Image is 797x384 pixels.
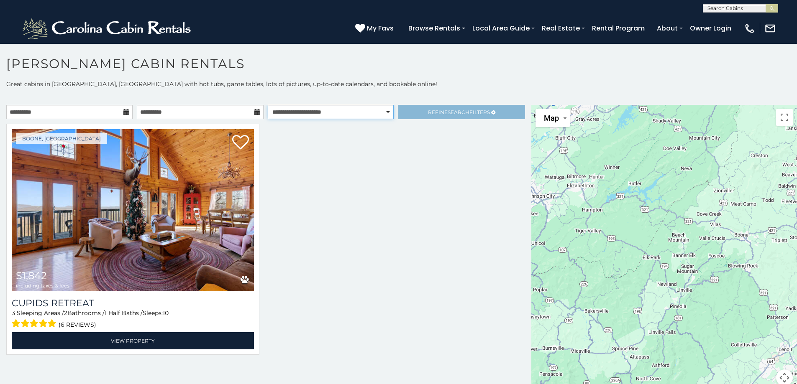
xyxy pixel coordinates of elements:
a: Add to favorites [232,134,249,152]
span: 3 [12,309,15,317]
img: mail-regular-white.png [764,23,776,34]
span: (6 reviews) [59,319,96,330]
a: My Favs [355,23,396,34]
span: including taxes & fees [16,283,69,288]
img: Cupids Retreat [12,129,254,291]
a: Owner Login [686,21,735,36]
a: Browse Rentals [404,21,464,36]
button: Change map style [536,109,570,127]
a: Real Estate [538,21,584,36]
a: Boone, [GEOGRAPHIC_DATA] [16,133,107,144]
a: About [653,21,682,36]
a: Rental Program [588,21,649,36]
a: Cupids Retreat [12,298,254,309]
span: 2 [64,309,67,317]
span: $1,842 [16,270,47,282]
button: Toggle fullscreen view [776,109,793,126]
a: Local Area Guide [468,21,534,36]
a: Cupids Retreat $1,842 including taxes & fees [12,129,254,291]
span: 10 [163,309,169,317]
div: Sleeping Areas / Bathrooms / Sleeps: [12,309,254,330]
span: 1 Half Baths / [105,309,143,317]
a: RefineSearchFilters [398,105,525,119]
a: View Property [12,332,254,349]
img: phone-regular-white.png [744,23,756,34]
span: Search [448,109,469,115]
img: White-1-2.png [21,16,195,41]
span: Refine Filters [428,109,490,115]
span: Map [544,114,559,122]
span: My Favs [367,23,394,33]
